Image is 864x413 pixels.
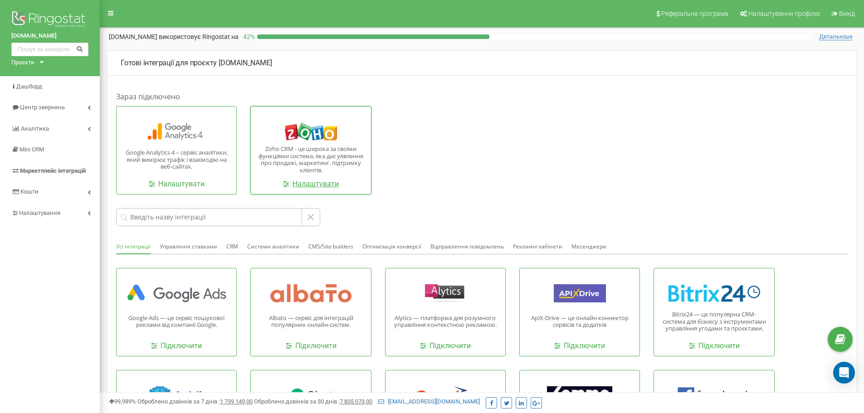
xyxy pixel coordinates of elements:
a: Підключити [151,341,202,351]
a: Підключити [554,341,605,351]
button: Управління ставками [160,240,217,253]
span: Реферальна програма [661,10,728,17]
u: 7 835 073,00 [340,398,372,405]
button: CMS/Site builders [308,240,353,253]
h1: Зараз підключено [116,92,848,102]
a: [DOMAIN_NAME] [11,32,88,40]
p: 42 % [239,32,257,41]
a: Налаштувати [149,179,205,189]
input: Введіть назву інтеграції [116,208,302,226]
button: Оптимізація конверсії [362,240,421,253]
span: Оброблено дзвінків за 7 днів : [137,398,253,405]
p: [DOMAIN_NAME] [121,58,843,68]
span: Маркетплейс інтеграцій [20,167,86,174]
span: Дашборд [16,83,42,90]
span: Аналiтика [21,125,49,132]
span: Вихід [839,10,855,17]
button: Месенджери [571,240,606,253]
span: Налаштування профілю [748,10,820,17]
div: Open Intercom Messenger [833,362,855,384]
p: Albato — сервіс для інтеграцій популярних онлайн-систем. [258,315,364,329]
a: [EMAIL_ADDRESS][DOMAIN_NAME] [378,398,480,405]
button: Відправлення повідомлень [430,240,504,253]
span: Детальніше [819,33,853,40]
p: ApiX-Drive — це онлайн коннектор сервісів та додатків [527,315,633,329]
p: Bitrix24 — це популярна CRM-система для бізнесу з інструментами управління угодами та проєктами. [661,311,767,332]
a: Підключити [286,341,337,351]
button: Рекламні кабінети [513,240,562,253]
span: Mini CRM [20,146,44,153]
p: [DOMAIN_NAME] [109,32,239,41]
p: Zoho CRM - це широка за своїми функціями система, яка дає уявлення про продажі, маркетинг, підтри... [258,146,364,174]
div: Проєкти [11,58,34,67]
span: 99,989% [109,398,136,405]
a: Налаштувати [283,179,339,189]
p: Google Analytics 4 – сервіс аналітики, який вимірює трафік і взаємодію на веб-сайтах. [123,149,229,170]
span: Кошти [20,188,39,195]
a: Підключити [420,341,471,351]
p: Google Ads — це сервіс пошукової реклами від компанії Google. [123,315,229,329]
img: Ringostat logo [11,9,88,32]
span: Центр звернень [20,104,65,111]
u: 1 739 149,00 [220,398,253,405]
span: Налаштування [19,209,60,216]
button: Системи аналітики [247,240,299,253]
span: використовує Ringostat на [159,33,239,40]
input: Пошук за номером [11,43,88,56]
span: Оброблено дзвінків за 30 днів : [254,398,372,405]
a: Підключити [689,341,740,351]
button: Усі інтеграції [116,240,151,254]
button: CRM [226,240,238,253]
span: Готові інтеграції для проєкту [121,58,217,67]
p: Alytics — платформа для розумного управління контекстною рекламою. [392,315,498,329]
